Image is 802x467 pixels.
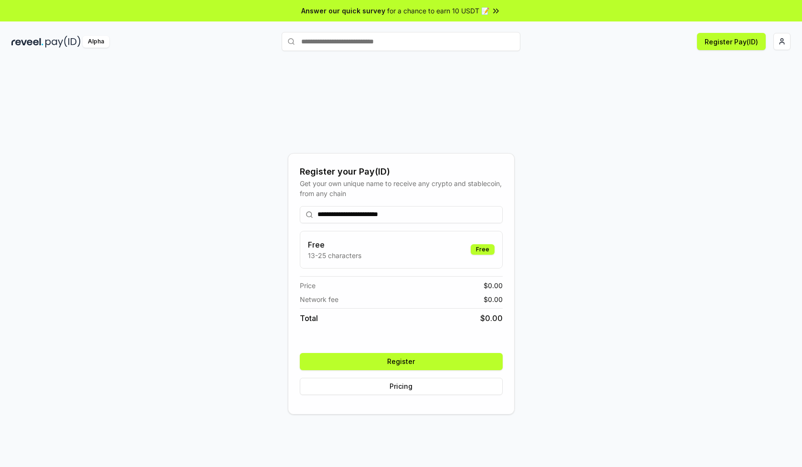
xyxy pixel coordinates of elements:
div: Alpha [83,36,109,48]
span: Price [300,280,316,291]
div: Register your Pay(ID) [300,165,503,178]
span: Answer our quick survey [301,6,385,16]
span: Total [300,312,318,324]
p: 13-25 characters [308,250,361,260]
img: pay_id [45,36,81,48]
div: Free [471,244,495,255]
span: for a chance to earn 10 USDT 📝 [387,6,489,16]
span: Network fee [300,294,338,304]
span: $ 0.00 [480,312,503,324]
span: $ 0.00 [484,280,503,291]
button: Register Pay(ID) [697,33,766,50]
span: $ 0.00 [484,294,503,304]
button: Register [300,353,503,370]
img: reveel_dark [11,36,43,48]
h3: Free [308,239,361,250]
button: Pricing [300,378,503,395]
div: Get your own unique name to receive any crypto and stablecoin, from any chain [300,178,503,198]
